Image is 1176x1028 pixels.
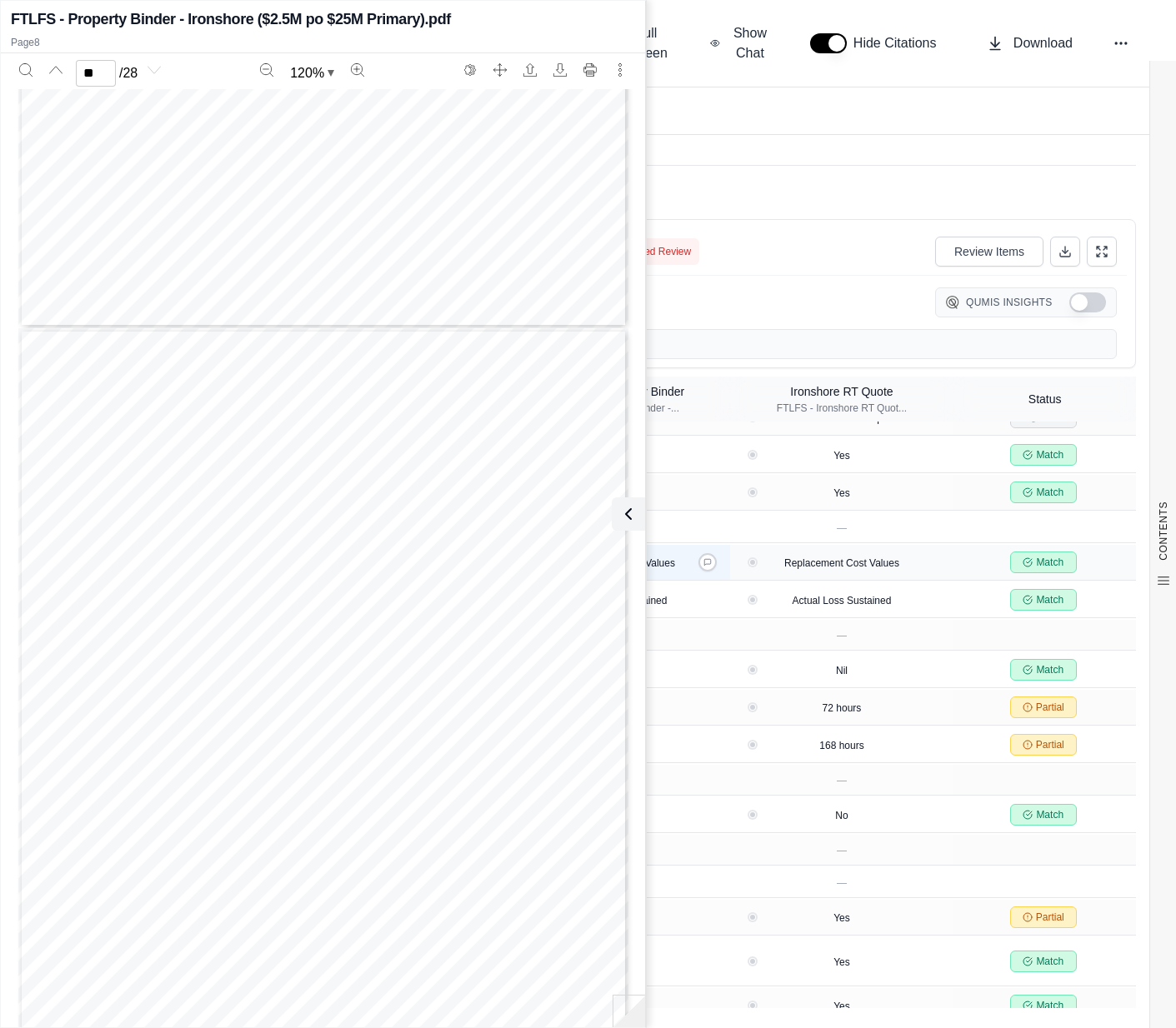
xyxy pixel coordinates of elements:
[703,17,777,70] button: Show Chat
[743,996,762,1015] button: View confidence details
[11,36,635,49] p: Page 8
[1036,911,1064,924] span: Partial
[837,845,847,856] span: —
[119,63,138,83] span: / 28
[743,736,762,754] button: View confidence details
[837,877,847,889] span: —
[833,912,850,924] span: Yes
[954,243,1024,260] span: Review Items
[1036,663,1063,676] span: Match
[836,665,848,676] span: Nil
[623,23,670,63] span: Full Screen
[1036,808,1063,821] span: Match
[966,296,1053,309] span: Qumis Insights
[253,57,280,83] button: Zoom out
[833,1001,850,1012] span: Yes
[290,63,324,83] span: 120 %
[632,245,691,258] span: Need Review
[833,956,850,968] span: Yes
[743,483,762,502] button: View confidence details
[1013,33,1073,53] span: Download
[837,775,847,786] span: —
[1050,237,1080,267] button: Download Excel
[777,402,907,415] div: FTLFS - Ironshore RT Quot...
[1036,999,1063,1012] span: Match
[577,57,603,83] button: Print
[607,57,633,83] button: More actions
[833,487,850,499] span: Yes
[835,810,848,821] span: No
[1036,955,1063,968] span: Match
[1087,237,1117,267] button: Expand Table
[784,557,899,569] span: Replacement Cost Values
[837,630,847,641] span: —
[833,450,850,462] span: Yes
[823,702,862,714] span: 72 hours
[1157,502,1170,561] span: CONTENTS
[819,740,863,751] span: 168 hours
[1036,556,1063,569] span: Match
[76,60,116,87] input: Enter a page number
[1036,701,1064,714] span: Partial
[141,57,168,83] button: Next page
[743,446,762,464] button: View confidence details
[283,60,341,87] button: Zoom document
[743,806,762,824] button: View confidence details
[1036,593,1063,606] span: Match
[853,33,947,53] span: Hide Citations
[743,661,762,679] button: View confidence details
[953,377,1136,422] th: Status
[980,27,1079,60] button: Download
[43,57,69,83] button: Previous page
[730,23,770,63] span: Show Chat
[13,57,39,83] button: Search
[1036,448,1063,462] span: Match
[1036,738,1064,751] span: Partial
[457,57,483,83] button: Switch to the dark theme
[547,57,573,83] button: Download
[517,57,543,83] button: Open file
[698,553,717,571] button: Provide feedback
[777,383,907,400] div: Ironshore RT Quote
[935,237,1043,267] button: Review Items
[793,595,892,606] span: Actual Loss Sustained
[344,57,371,83] button: Zoom in
[11,7,451,31] h2: FTLFS - Property Binder - Ironshore ($2.5M po $25M Primary).pdf
[1036,486,1063,499] span: Match
[946,296,959,309] img: Qumis Logo
[837,522,847,534] span: —
[487,57,513,83] button: Full screen
[743,553,762,571] button: View confidence details
[1069,292,1106,312] button: Show Qumis Insights
[743,908,762,926] button: View confidence details
[743,698,762,716] button: View confidence details
[743,952,762,971] button: View confidence details
[743,591,762,609] button: View confidence details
